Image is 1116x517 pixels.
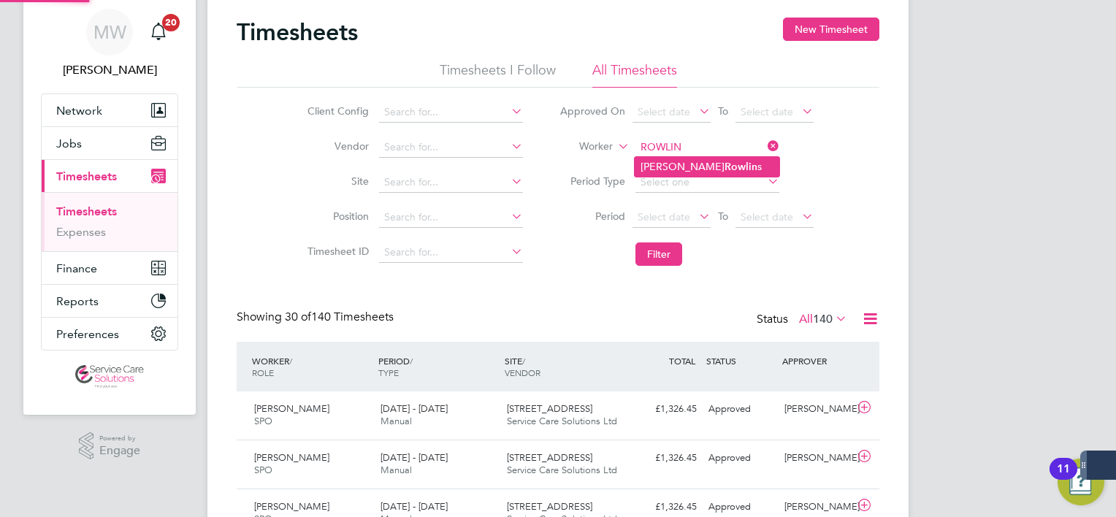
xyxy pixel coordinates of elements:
[741,210,793,223] span: Select date
[252,367,274,378] span: ROLE
[303,104,369,118] label: Client Config
[592,61,677,88] li: All Timesheets
[379,102,523,123] input: Search for...
[507,402,592,415] span: [STREET_ADDRESS]
[42,94,177,126] button: Network
[162,14,180,31] span: 20
[757,310,850,330] div: Status
[547,139,613,154] label: Worker
[56,204,117,218] a: Timesheets
[375,348,501,386] div: PERIOD
[505,367,540,378] span: VENDOR
[799,312,847,326] label: All
[303,245,369,258] label: Timesheet ID
[237,18,358,47] h2: Timesheets
[289,355,292,367] span: /
[254,415,272,427] span: SPO
[559,210,625,223] label: Period
[638,105,690,118] span: Select date
[703,348,779,374] div: STATUS
[703,397,779,421] div: Approved
[440,61,556,88] li: Timesheets I Follow
[254,451,329,464] span: [PERSON_NAME]
[381,451,448,464] span: [DATE] - [DATE]
[56,137,82,150] span: Jobs
[559,175,625,188] label: Period Type
[237,310,397,325] div: Showing
[501,348,627,386] div: SITE
[79,432,141,460] a: Powered byEngage
[42,252,177,284] button: Finance
[99,432,140,445] span: Powered by
[303,175,369,188] label: Site
[303,210,369,223] label: Position
[507,500,592,513] span: [STREET_ADDRESS]
[635,137,779,158] input: Search for...
[379,242,523,263] input: Search for...
[56,327,119,341] span: Preferences
[56,261,97,275] span: Finance
[507,415,617,427] span: Service Care Solutions Ltd
[779,446,855,470] div: [PERSON_NAME]
[56,104,102,118] span: Network
[41,365,178,388] a: Go to home page
[379,172,523,193] input: Search for...
[635,242,682,266] button: Filter
[1057,469,1070,488] div: 11
[1058,459,1104,505] button: Open Resource Center, 11 new notifications
[635,157,779,177] li: [PERSON_NAME] s
[379,207,523,228] input: Search for...
[56,169,117,183] span: Timesheets
[285,310,394,324] span: 140 Timesheets
[381,402,448,415] span: [DATE] - [DATE]
[285,310,311,324] span: 30 of
[42,192,177,251] div: Timesheets
[99,445,140,457] span: Engage
[42,285,177,317] button: Reports
[75,365,144,388] img: servicecare-logo-retina.png
[627,397,703,421] div: £1,326.45
[783,18,879,41] button: New Timesheet
[93,23,126,42] span: MW
[379,137,523,158] input: Search for...
[381,500,448,513] span: [DATE] - [DATE]
[522,355,525,367] span: /
[779,348,855,374] div: APPROVER
[42,318,177,350] button: Preferences
[638,210,690,223] span: Select date
[410,355,413,367] span: /
[813,312,833,326] span: 140
[714,207,733,226] span: To
[378,367,399,378] span: TYPE
[41,61,178,79] span: Mark White
[381,464,412,476] span: Manual
[779,397,855,421] div: [PERSON_NAME]
[741,105,793,118] span: Select date
[635,172,779,193] input: Select one
[42,160,177,192] button: Timesheets
[56,225,106,239] a: Expenses
[41,9,178,79] a: MW[PERSON_NAME]
[507,464,617,476] span: Service Care Solutions Ltd
[144,9,173,55] a: 20
[381,415,412,427] span: Manual
[254,500,329,513] span: [PERSON_NAME]
[703,446,779,470] div: Approved
[725,161,757,173] b: Rowlin
[669,355,695,367] span: TOTAL
[248,348,375,386] div: WORKER
[254,402,329,415] span: [PERSON_NAME]
[714,102,733,120] span: To
[559,104,625,118] label: Approved On
[254,464,272,476] span: SPO
[42,127,177,159] button: Jobs
[507,451,592,464] span: [STREET_ADDRESS]
[627,446,703,470] div: £1,326.45
[56,294,99,308] span: Reports
[303,139,369,153] label: Vendor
